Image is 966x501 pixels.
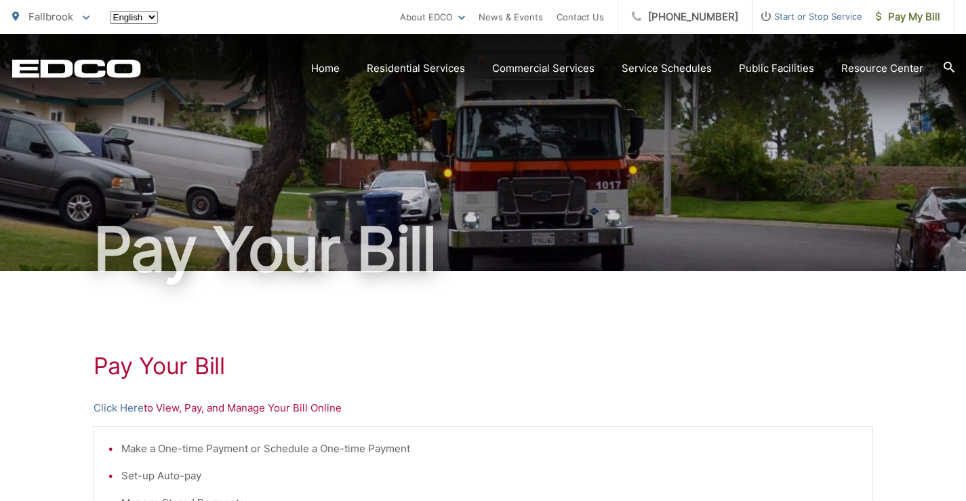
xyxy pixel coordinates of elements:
span: Pay My Bill [876,9,940,25]
a: Resource Center [841,60,923,77]
h1: Pay Your Bill [94,353,873,380]
li: Set-up Auto-pay [121,468,859,484]
h1: Pay Your Bill [12,216,954,283]
a: About EDCO [400,9,465,25]
a: Click Here [94,400,144,416]
a: Residential Services [367,60,465,77]
a: EDCD logo. Return to the homepage. [12,59,141,78]
a: Service Schedules [622,60,712,77]
p: to View, Pay, and Manage Your Bill Online [94,400,873,416]
a: News & Events [479,9,543,25]
a: Commercial Services [492,60,595,77]
select: Select a language [110,11,158,24]
a: Public Facilities [739,60,814,77]
a: Contact Us [557,9,604,25]
a: Home [311,60,340,77]
span: Fallbrook [28,10,73,23]
li: Make a One-time Payment or Schedule a One-time Payment [121,441,859,457]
